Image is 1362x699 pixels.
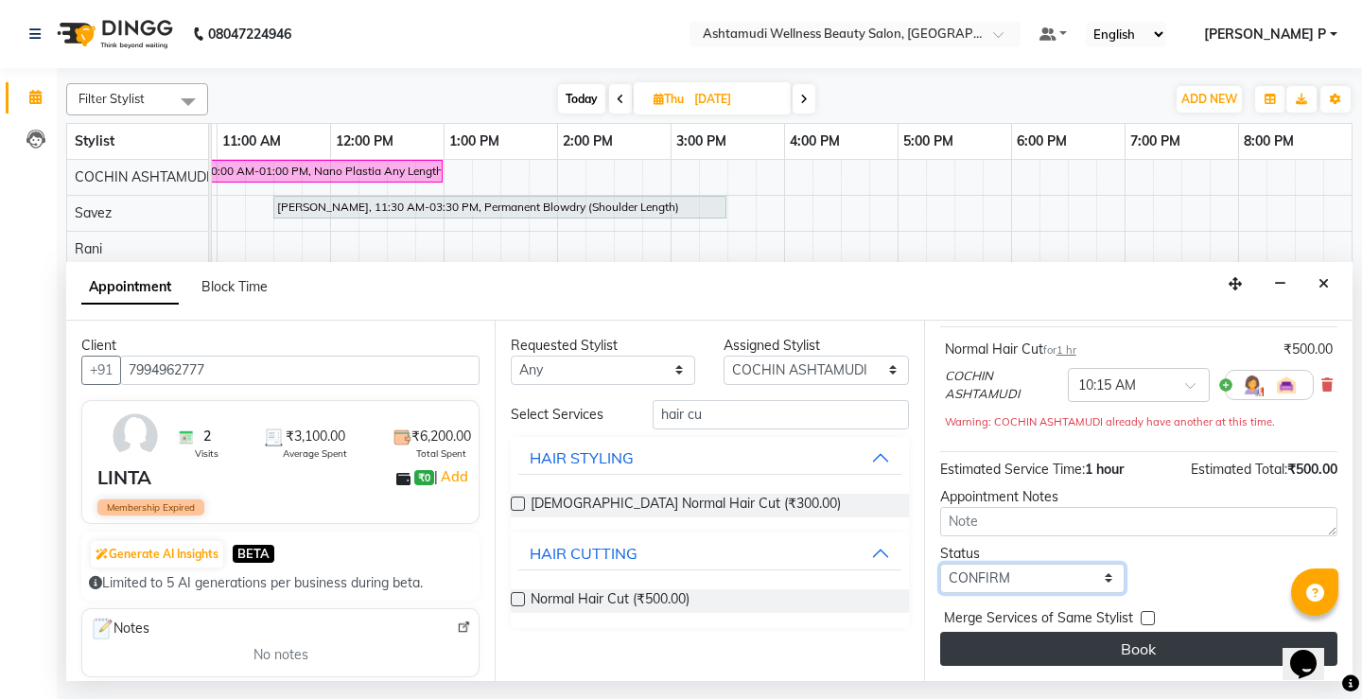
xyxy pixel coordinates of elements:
a: 2:00 PM [558,128,618,155]
span: Estimated Total: [1191,461,1287,478]
span: Thu [649,92,689,106]
span: Stylist [75,132,114,149]
button: Close [1310,270,1337,299]
span: | [434,465,471,488]
a: 7:00 PM [1126,128,1185,155]
span: COCHIN ASHTAMUDI [75,168,210,185]
a: 11:00 AM [218,128,286,155]
span: 1 hour [1085,461,1124,478]
span: Normal Hair Cut (₹500.00) [531,589,690,613]
span: ADD NEW [1181,92,1237,106]
span: Filter Stylist [79,91,145,106]
span: Estimated Service Time: [940,461,1085,478]
button: HAIR CUTTING [518,536,900,570]
a: 3:00 PM [672,128,731,155]
a: 8:00 PM [1239,128,1299,155]
span: 2 [203,427,211,446]
div: Assigned Stylist [724,336,908,356]
span: Membership Expired [97,499,204,516]
span: No notes [253,645,308,665]
span: Merge Services of Same Stylist [944,608,1133,632]
button: Generate AI Insights [91,541,223,568]
input: Search by service name [653,400,908,429]
input: Search by Name/Mobile/Email/Code [120,356,480,385]
span: Notes [90,617,149,641]
span: Today [558,84,605,114]
span: ₹6,200.00 [411,427,471,446]
span: Block Time [201,278,268,295]
span: Average Spent [283,446,347,461]
small: Warning: COCHIN ASHTAMUDI already have another at this time. [945,415,1275,428]
button: +91 [81,356,121,385]
img: Interior.png [1275,374,1298,396]
a: 12:00 PM [331,128,398,155]
div: ₹500.00 [1283,340,1333,359]
span: ₹3,100.00 [286,427,345,446]
button: HAIR STYLING [518,441,900,475]
div: Appointment Notes [940,487,1337,507]
img: logo [48,8,178,61]
img: Hairdresser.png [1241,374,1264,396]
span: COCHIN ASHTAMUDI [945,367,1060,404]
input: 2025-09-04 [689,85,783,114]
iframe: chat widget [1283,623,1343,680]
span: Visits [195,446,218,461]
div: HAIR STYLING [530,446,634,469]
span: 1 hr [1056,343,1076,357]
div: [PERSON_NAME], 10:00 AM-01:00 PM, Nano Plastia Any Length Offer [105,163,441,180]
div: Client [81,336,480,356]
div: Status [940,544,1125,564]
a: 5:00 PM [899,128,958,155]
button: Book [940,632,1337,666]
div: Requested Stylist [511,336,695,356]
div: HAIR CUTTING [530,542,637,565]
span: ₹0 [414,470,434,485]
div: [PERSON_NAME], 11:30 AM-03:30 PM, Permanent Blowdry (Shoulder Length) [275,199,725,216]
div: LINTA [97,463,151,492]
img: avatar [108,409,163,463]
div: Select Services [497,405,638,425]
div: Limited to 5 AI generations per business during beta. [89,573,472,593]
a: 4:00 PM [785,128,845,155]
small: for [1043,343,1076,357]
div: Normal Hair Cut [945,340,1076,359]
b: 08047224946 [208,8,291,61]
span: BETA [233,545,274,563]
span: [PERSON_NAME] P [1204,25,1326,44]
a: Add [438,465,471,488]
a: 1:00 PM [445,128,504,155]
span: ₹500.00 [1287,461,1337,478]
span: Rani [75,240,102,257]
span: Total Spent [416,446,466,461]
a: 6:00 PM [1012,128,1072,155]
span: Savez [75,204,112,221]
button: ADD NEW [1177,86,1242,113]
span: Appointment [81,271,179,305]
span: [DEMOGRAPHIC_DATA] Normal Hair Cut (₹300.00) [531,494,841,517]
